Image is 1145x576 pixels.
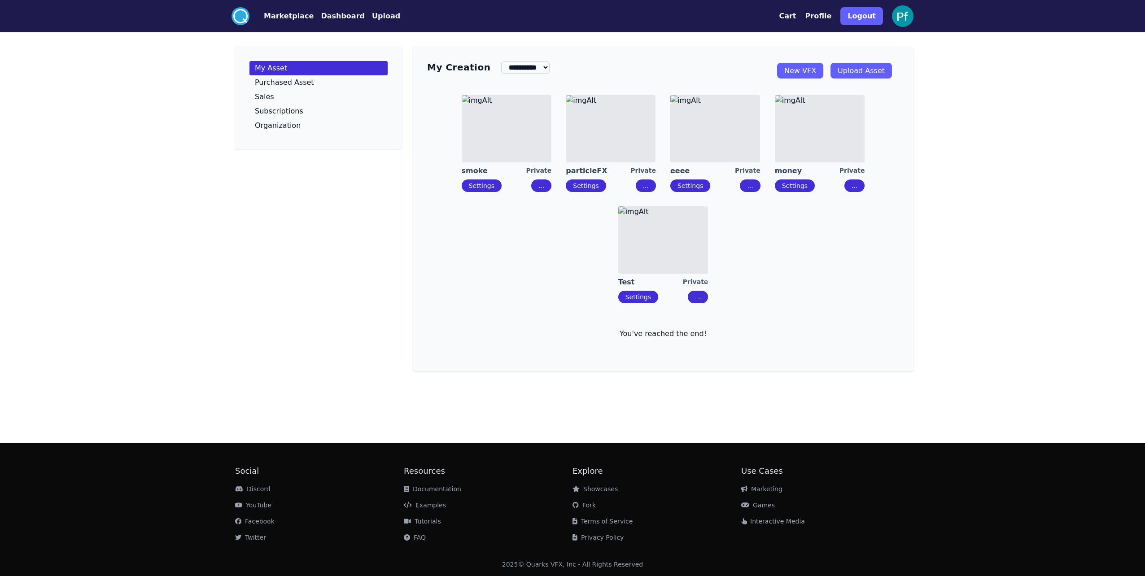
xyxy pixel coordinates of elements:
button: ... [636,179,656,192]
button: ... [844,179,865,192]
a: particleFX [566,166,630,176]
img: imgAlt [462,95,551,162]
p: Organization [255,122,301,129]
a: Settings [573,182,599,189]
div: Private [735,166,760,176]
a: Logout [840,4,883,29]
h2: Social [235,465,404,477]
a: Documentation [404,485,461,493]
a: money [775,166,839,176]
a: Discord [235,485,271,493]
a: Sales [249,90,388,104]
a: Facebook [235,518,275,525]
button: Marketplace [264,11,314,22]
a: Settings [625,293,651,301]
button: ... [740,179,760,192]
a: Settings [677,182,703,189]
a: My Asset [249,61,388,75]
button: Upload [372,11,400,22]
a: Games [741,502,775,509]
button: Settings [462,179,502,192]
p: Subscriptions [255,108,303,115]
a: Tutorials [404,518,441,525]
a: Showcases [572,485,618,493]
a: Organization [249,118,388,133]
p: My Asset [255,65,287,72]
div: Private [630,166,656,176]
a: Settings [782,182,808,189]
a: eeee [670,166,735,176]
a: smoke [462,166,526,176]
a: Marketing [741,485,782,493]
a: Fork [572,502,596,509]
a: Terms of Service [572,518,633,525]
a: Twitter [235,534,266,541]
a: FAQ [404,534,426,541]
button: Settings [566,179,606,192]
a: Test [618,277,683,287]
button: Settings [775,179,815,192]
h3: My Creation [427,61,490,74]
a: YouTube [235,502,271,509]
a: Marketplace [249,11,314,22]
img: imgAlt [618,206,708,274]
a: Subscriptions [249,104,388,118]
div: 2025 © Quarks VFX, Inc - All Rights Reserved [502,560,643,569]
img: profile [892,5,913,27]
div: Private [839,166,865,176]
button: Cart [779,11,796,22]
h2: Resources [404,465,572,477]
p: Sales [255,93,274,100]
img: imgAlt [566,95,656,162]
img: imgAlt [775,95,865,162]
button: Settings [618,291,658,303]
img: imgAlt [670,95,760,162]
a: Dashboard [314,11,365,22]
button: ... [531,179,551,192]
a: Interactive Media [741,518,805,525]
h2: Explore [572,465,741,477]
button: Logout [840,7,883,25]
div: Private [526,166,552,176]
a: Privacy Policy [572,534,624,541]
div: Private [683,277,708,287]
a: Examples [404,502,446,509]
p: Purchased Asset [255,79,314,86]
a: New VFX [777,63,823,79]
h2: Use Cases [741,465,910,477]
a: Purchased Asset [249,75,388,90]
a: Upload Asset [830,63,892,79]
a: Settings [469,182,494,189]
button: Settings [670,179,710,192]
button: ... [688,291,708,303]
a: Upload [365,11,400,22]
p: You've reached the end! [427,328,899,339]
button: Dashboard [321,11,365,22]
button: Profile [805,11,832,22]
